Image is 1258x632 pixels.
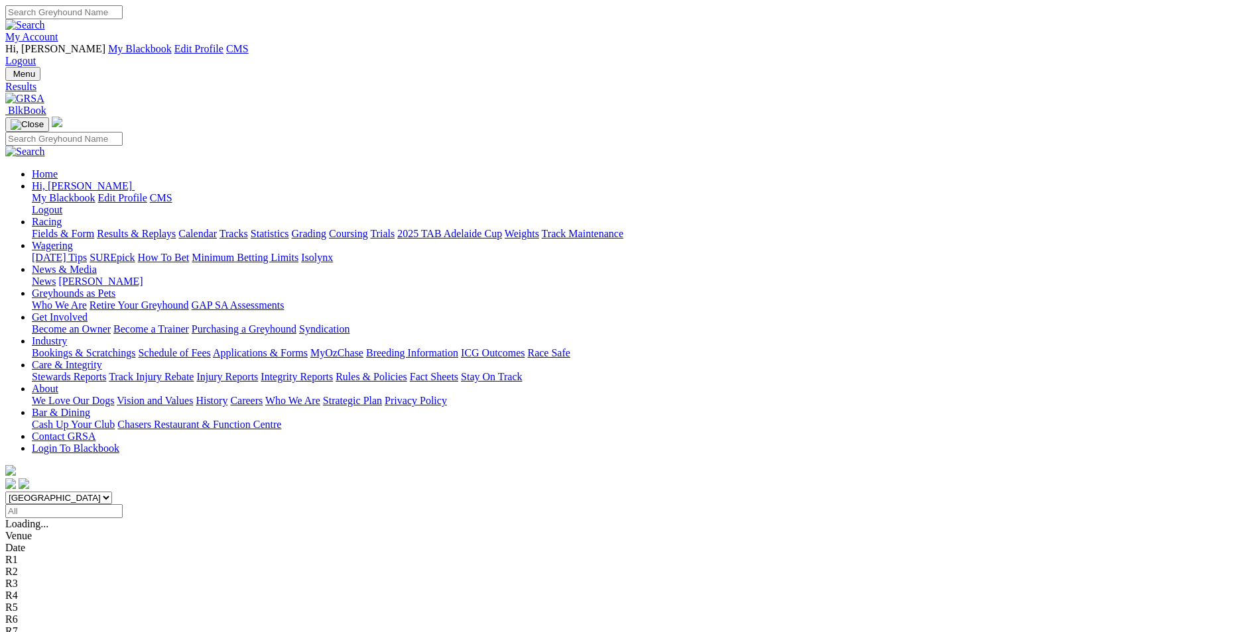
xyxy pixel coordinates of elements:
a: 2025 TAB Adelaide Cup [397,228,502,239]
a: Logout [5,55,36,66]
img: logo-grsa-white.png [5,465,16,476]
a: Become a Trainer [113,323,189,335]
a: Fields & Form [32,228,94,239]
span: Loading... [5,518,48,529]
a: BlkBook [5,105,46,116]
a: Stewards Reports [32,371,106,382]
div: Care & Integrity [32,371,1253,383]
a: Weights [505,228,539,239]
a: Logout [32,204,62,215]
a: We Love Our Dogs [32,395,114,406]
div: R3 [5,578,1253,590]
a: News [32,276,56,287]
a: Edit Profile [98,192,147,203]
div: About [32,395,1253,407]
a: Minimum Betting Limits [192,252,298,263]
div: My Account [5,43,1253,67]
a: Track Maintenance [542,228,623,239]
a: Who We Are [265,395,320,406]
a: Integrity Reports [261,371,333,382]
div: News & Media [32,276,1253,288]
a: Stay On Track [461,371,522,382]
a: GAP SA Assessments [192,299,284,311]
a: Who We Are [32,299,87,311]
a: Trials [370,228,395,239]
div: Greyhounds as Pets [32,299,1253,311]
a: Results [5,81,1253,93]
a: Login To Blackbook [32,443,119,454]
a: Contact GRSA [32,431,95,442]
a: Bar & Dining [32,407,90,418]
a: Grading [292,228,326,239]
a: CMS [150,192,172,203]
span: Menu [13,69,35,79]
a: Race Safe [527,347,570,358]
button: Toggle navigation [5,67,40,81]
img: GRSA [5,93,44,105]
a: SUREpick [90,252,135,263]
a: How To Bet [138,252,190,263]
a: Chasers Restaurant & Function Centre [117,419,281,430]
a: News & Media [32,264,97,275]
a: Racing [32,216,62,227]
img: facebook.svg [5,478,16,489]
a: Tracks [220,228,248,239]
a: Schedule of Fees [138,347,210,358]
a: ICG Outcomes [461,347,525,358]
a: Injury Reports [196,371,258,382]
a: My Account [5,31,58,42]
a: Industry [32,335,67,346]
a: Get Involved [32,311,88,323]
a: Privacy Policy [385,395,447,406]
div: Get Involved [32,323,1253,335]
a: CMS [226,43,249,54]
a: Hi, [PERSON_NAME] [32,180,135,191]
a: Home [32,168,58,180]
a: Purchasing a Greyhound [192,323,296,335]
a: Edit Profile [174,43,223,54]
a: Wagering [32,240,73,251]
a: [PERSON_NAME] [58,276,143,287]
a: Strategic Plan [323,395,382,406]
a: Care & Integrity [32,359,102,370]
a: History [196,395,227,406]
input: Select date [5,504,123,518]
span: BlkBook [8,105,46,116]
a: Rules & Policies [336,371,407,382]
div: Wagering [32,252,1253,264]
button: Toggle navigation [5,117,49,132]
a: Fact Sheets [410,371,458,382]
div: Racing [32,228,1253,240]
img: logo-grsa-white.png [52,117,62,127]
a: Retire Your Greyhound [90,299,189,311]
a: Breeding Information [366,347,458,358]
a: [DATE] Tips [32,252,87,263]
div: R2 [5,566,1253,578]
a: Statistics [251,228,289,239]
a: Applications & Forms [213,347,308,358]
a: Vision and Values [117,395,193,406]
a: Calendar [178,228,217,239]
div: R4 [5,590,1253,602]
div: Venue [5,530,1253,542]
img: Close [11,119,44,130]
div: Hi, [PERSON_NAME] [32,192,1253,216]
a: About [32,383,58,394]
a: Cash Up Your Club [32,419,115,430]
a: Coursing [329,228,368,239]
a: Syndication [299,323,349,335]
a: Careers [230,395,263,406]
a: Isolynx [301,252,333,263]
a: My Blackbook [108,43,172,54]
input: Search [5,132,123,146]
a: Results & Replays [97,228,176,239]
input: Search [5,5,123,19]
div: Date [5,542,1253,554]
a: Become an Owner [32,323,111,335]
div: R6 [5,613,1253,625]
div: Bar & Dining [32,419,1253,431]
img: twitter.svg [19,478,29,489]
img: Search [5,19,45,31]
span: Hi, [PERSON_NAME] [5,43,105,54]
